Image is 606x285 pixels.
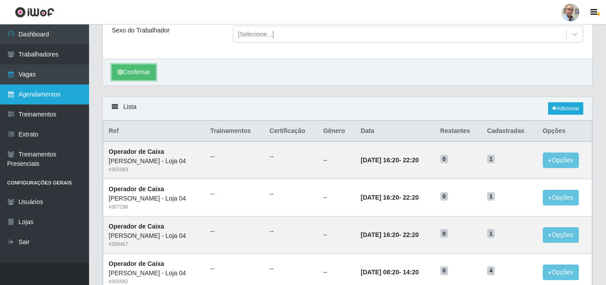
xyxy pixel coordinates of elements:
div: [Selecione...] [238,30,274,39]
time: [DATE] 08:20 [361,269,399,276]
ul: -- [210,189,259,199]
a: Adicionar [548,102,583,115]
time: [DATE] 16:20 [361,231,399,238]
div: [PERSON_NAME] - Loja 04 [109,269,199,278]
span: 1 [487,155,495,164]
time: [DATE] 16:20 [361,157,399,164]
strong: Operador de Caixa [109,260,164,267]
th: Opções [537,121,592,142]
span: 0 [440,155,448,164]
time: 14:20 [403,269,419,276]
ul: -- [269,264,312,273]
strong: - [361,269,419,276]
span: 1 [487,192,495,201]
div: [PERSON_NAME] - Loja 04 [109,157,199,166]
time: 22:20 [403,194,419,201]
th: Restantes [435,121,482,142]
th: Data [355,121,435,142]
td: -- [318,216,355,253]
span: 0 [440,229,448,238]
th: Gênero [318,121,355,142]
th: Cadastradas [482,121,537,142]
ul: -- [269,189,312,199]
span: 0 [440,266,448,275]
strong: Operador de Caixa [109,223,164,230]
button: Opções [543,265,579,280]
ul: -- [269,152,312,161]
div: Lista [103,97,592,120]
ul: -- [210,152,259,161]
th: Certificação [264,121,317,142]
ul: -- [210,227,259,236]
div: # 357198 [109,203,199,211]
strong: - [361,231,419,238]
span: 1 [487,229,495,238]
span: 4 [487,266,495,275]
time: [DATE] 16:20 [361,194,399,201]
time: 22:20 [403,157,419,164]
img: CoreUI Logo [15,7,54,18]
ul: -- [269,227,312,236]
button: Opções [543,227,579,243]
th: Trainamentos [205,121,264,142]
strong: Operador de Caixa [109,185,164,193]
div: [PERSON_NAME] - Loja 04 [109,194,199,203]
div: # 355583 [109,166,199,173]
button: Confirmar [112,64,156,80]
th: Ref [103,121,205,142]
td: -- [318,179,355,217]
div: [PERSON_NAME] - Loja 04 [109,231,199,241]
span: 0 [440,192,448,201]
td: -- [318,141,355,179]
strong: - [361,194,419,201]
time: 22:20 [403,231,419,238]
button: Opções [543,190,579,205]
button: Opções [543,153,579,168]
strong: - [361,157,419,164]
ul: -- [210,264,259,273]
label: Sexo do Trabalhador [112,26,170,35]
div: # 358457 [109,241,199,248]
strong: Operador de Caixa [109,148,164,155]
